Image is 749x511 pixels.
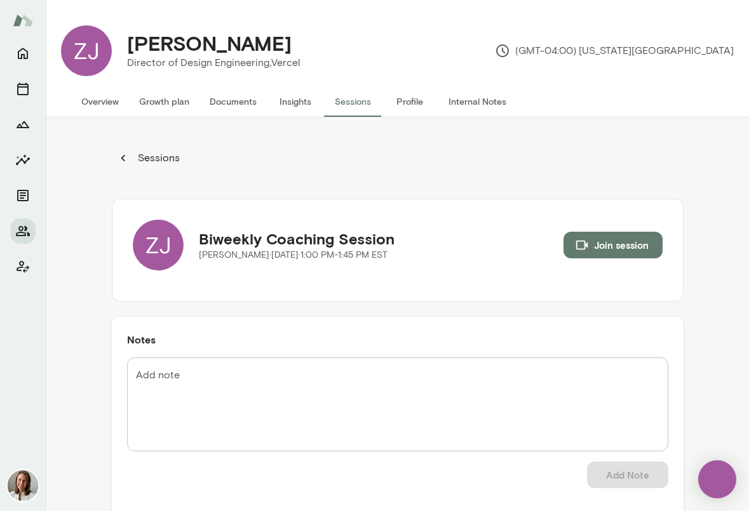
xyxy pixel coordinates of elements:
[71,86,129,117] button: Overview
[199,86,267,117] button: Documents
[10,112,36,137] button: Growth Plan
[127,332,668,347] h6: Notes
[563,232,663,258] button: Join session
[267,86,324,117] button: Insights
[10,76,36,102] button: Sessions
[129,86,199,117] button: Growth plan
[133,220,184,270] div: ZJ
[127,55,300,70] p: Director of Design Engineering, Vercel
[112,145,187,171] button: Sessions
[13,8,33,32] img: Mento
[10,41,36,66] button: Home
[324,86,381,117] button: Sessions
[495,43,734,58] p: (GMT-04:00) [US_STATE][GEOGRAPHIC_DATA]
[10,218,36,244] button: Members
[10,147,36,173] button: Insights
[127,31,292,55] h4: [PERSON_NAME]
[61,25,112,76] div: ZJ
[135,150,180,166] p: Sessions
[10,183,36,208] button: Documents
[438,86,516,117] button: Internal Notes
[381,86,438,117] button: Profile
[199,229,395,249] h5: Biweekly Coaching Session
[10,254,36,279] button: Client app
[199,249,395,262] p: [PERSON_NAME] · [DATE] · 1:00 PM-1:45 PM EST
[8,470,38,501] img: Andrea Mayendia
